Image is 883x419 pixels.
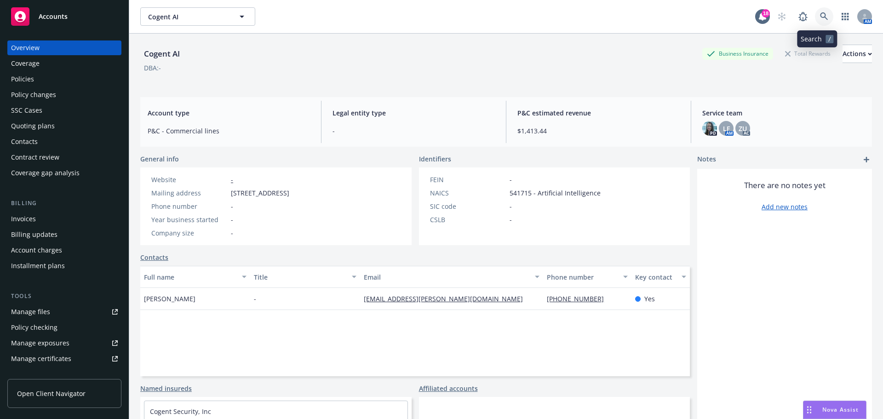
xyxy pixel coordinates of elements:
div: NAICS [430,188,506,198]
div: Drag to move [803,401,815,419]
a: Accounts [7,4,121,29]
div: Phone number [547,272,617,282]
a: add [861,154,872,165]
div: SSC Cases [11,103,42,118]
div: Policies [11,72,34,86]
span: P&C - Commercial lines [148,126,310,136]
div: Website [151,175,227,184]
span: 541715 - Artificial Intelligence [510,188,601,198]
div: Manage claims [11,367,57,382]
span: Notes [697,154,716,165]
div: Full name [144,272,236,282]
div: Contacts [11,134,38,149]
button: Actions [843,45,872,63]
a: Quoting plans [7,119,121,133]
button: Cogent AI [140,7,255,26]
div: Billing updates [11,227,57,242]
span: P&C estimated revenue [517,108,680,118]
div: Policy checking [11,320,57,335]
div: CSLB [430,215,506,224]
span: [PERSON_NAME] [144,294,195,304]
span: General info [140,154,179,164]
a: Billing updates [7,227,121,242]
span: - [510,215,512,224]
div: Total Rewards [780,48,835,59]
div: Coverage [11,56,40,71]
div: Phone number [151,201,227,211]
a: Manage claims [7,367,121,382]
div: Coverage gap analysis [11,166,80,180]
img: photo [702,121,717,136]
a: SSC Cases [7,103,121,118]
a: Switch app [836,7,854,26]
button: Email [360,266,543,288]
div: Business Insurance [702,48,773,59]
span: - [333,126,495,136]
span: - [231,201,233,211]
button: Key contact [631,266,690,288]
button: Phone number [543,266,631,288]
span: Open Client Navigator [17,389,86,398]
div: Account charges [11,243,62,258]
div: Title [254,272,346,282]
div: DBA: - [144,63,161,73]
a: Policies [7,72,121,86]
span: $1,413.44 [517,126,680,136]
a: Installment plans [7,258,121,273]
a: Add new notes [762,202,808,212]
a: Invoices [7,212,121,226]
div: Billing [7,199,121,208]
div: Cogent AI [140,48,183,60]
div: Contract review [11,150,59,165]
span: - [231,228,233,238]
span: - [254,294,256,304]
a: Manage certificates [7,351,121,366]
a: Contacts [140,253,168,262]
a: Named insureds [140,384,192,393]
a: Coverage [7,56,121,71]
a: Manage files [7,304,121,319]
a: Overview [7,40,121,55]
a: Coverage gap analysis [7,166,121,180]
span: - [510,175,512,184]
div: Manage exposures [11,336,69,350]
span: Account type [148,108,310,118]
a: Contacts [7,134,121,149]
span: There are no notes yet [744,180,826,191]
span: Nova Assist [822,406,859,413]
button: Full name [140,266,250,288]
span: - [510,201,512,211]
span: ZU [739,124,747,133]
div: Quoting plans [11,119,55,133]
div: Company size [151,228,227,238]
span: Accounts [39,13,68,20]
a: Search [815,7,833,26]
div: 18 [762,9,770,17]
div: SIC code [430,201,506,211]
div: Manage certificates [11,351,71,366]
span: Service team [702,108,865,118]
a: Report a Bug [794,7,812,26]
a: Manage exposures [7,336,121,350]
a: [EMAIL_ADDRESS][PERSON_NAME][DOMAIN_NAME] [364,294,530,303]
div: Installment plans [11,258,65,273]
div: Invoices [11,212,36,226]
div: Policy changes [11,87,56,102]
div: Key contact [635,272,676,282]
span: Legal entity type [333,108,495,118]
div: Email [364,272,529,282]
a: Policy changes [7,87,121,102]
div: FEIN [430,175,506,184]
button: Nova Assist [803,401,866,419]
div: Mailing address [151,188,227,198]
a: Contract review [7,150,121,165]
a: [PHONE_NUMBER] [547,294,611,303]
span: Identifiers [419,154,451,164]
span: [STREET_ADDRESS] [231,188,289,198]
span: Cogent AI [148,12,228,22]
span: Yes [644,294,655,304]
a: Policy checking [7,320,121,335]
a: Account charges [7,243,121,258]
